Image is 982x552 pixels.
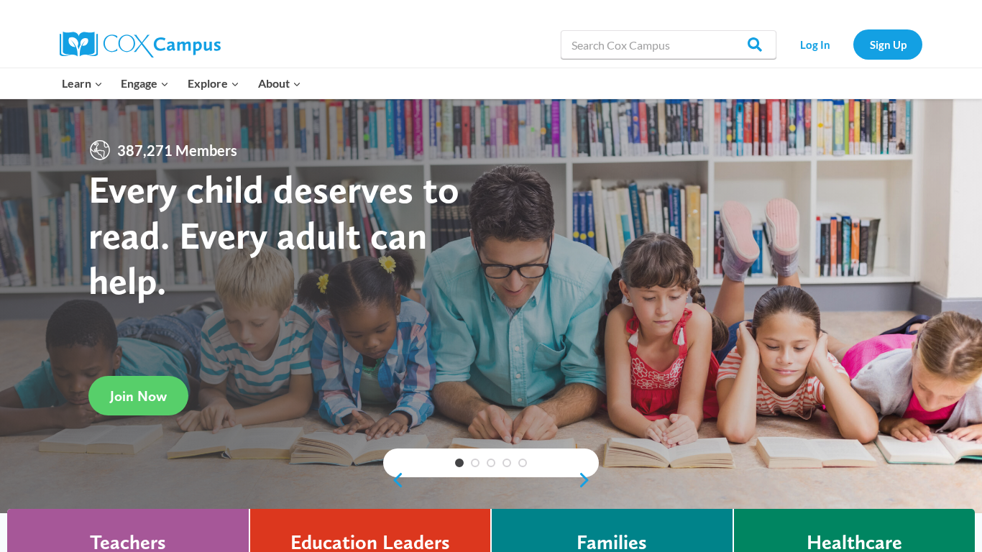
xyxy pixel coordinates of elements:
[487,459,495,467] a: 3
[503,459,511,467] a: 4
[52,68,310,98] nav: Primary Navigation
[62,74,103,93] span: Learn
[561,30,776,59] input: Search Cox Campus
[471,459,479,467] a: 2
[258,74,301,93] span: About
[853,29,922,59] a: Sign Up
[111,139,243,162] span: 387,271 Members
[455,459,464,467] a: 1
[518,459,527,467] a: 5
[110,387,167,405] span: Join Now
[60,32,221,57] img: Cox Campus
[784,29,846,59] a: Log In
[784,29,922,59] nav: Secondary Navigation
[383,471,405,489] a: previous
[383,466,599,494] div: content slider buttons
[577,471,599,489] a: next
[88,166,459,303] strong: Every child deserves to read. Every adult can help.
[188,74,239,93] span: Explore
[88,376,188,415] a: Join Now
[121,74,169,93] span: Engage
